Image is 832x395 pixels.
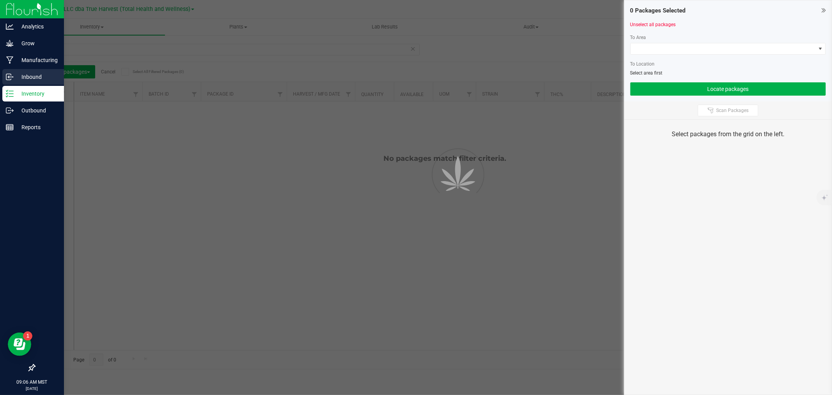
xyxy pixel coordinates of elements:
[6,39,14,47] inline-svg: Grow
[8,333,31,356] iframe: Resource center
[4,386,60,391] p: [DATE]
[14,106,60,115] p: Outbound
[634,130,822,139] div: Select packages from the grid on the left.
[14,55,60,65] p: Manufacturing
[6,23,14,30] inline-svg: Analytics
[6,107,14,114] inline-svg: Outbound
[630,61,655,67] span: To Location
[14,123,60,132] p: Reports
[14,89,60,98] p: Inventory
[630,82,826,96] button: Locate packages
[6,123,14,131] inline-svg: Reports
[630,70,663,76] span: Select area first
[6,90,14,98] inline-svg: Inventory
[6,73,14,81] inline-svg: Inbound
[14,39,60,48] p: Grow
[716,107,749,114] span: Scan Packages
[4,379,60,386] p: 09:06 AM MST
[23,331,32,341] iframe: Resource center unread badge
[630,35,646,40] span: To Area
[6,56,14,64] inline-svg: Manufacturing
[698,105,758,116] button: Scan Packages
[14,22,60,31] p: Analytics
[630,22,676,27] a: Unselect all packages
[14,72,60,82] p: Inbound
